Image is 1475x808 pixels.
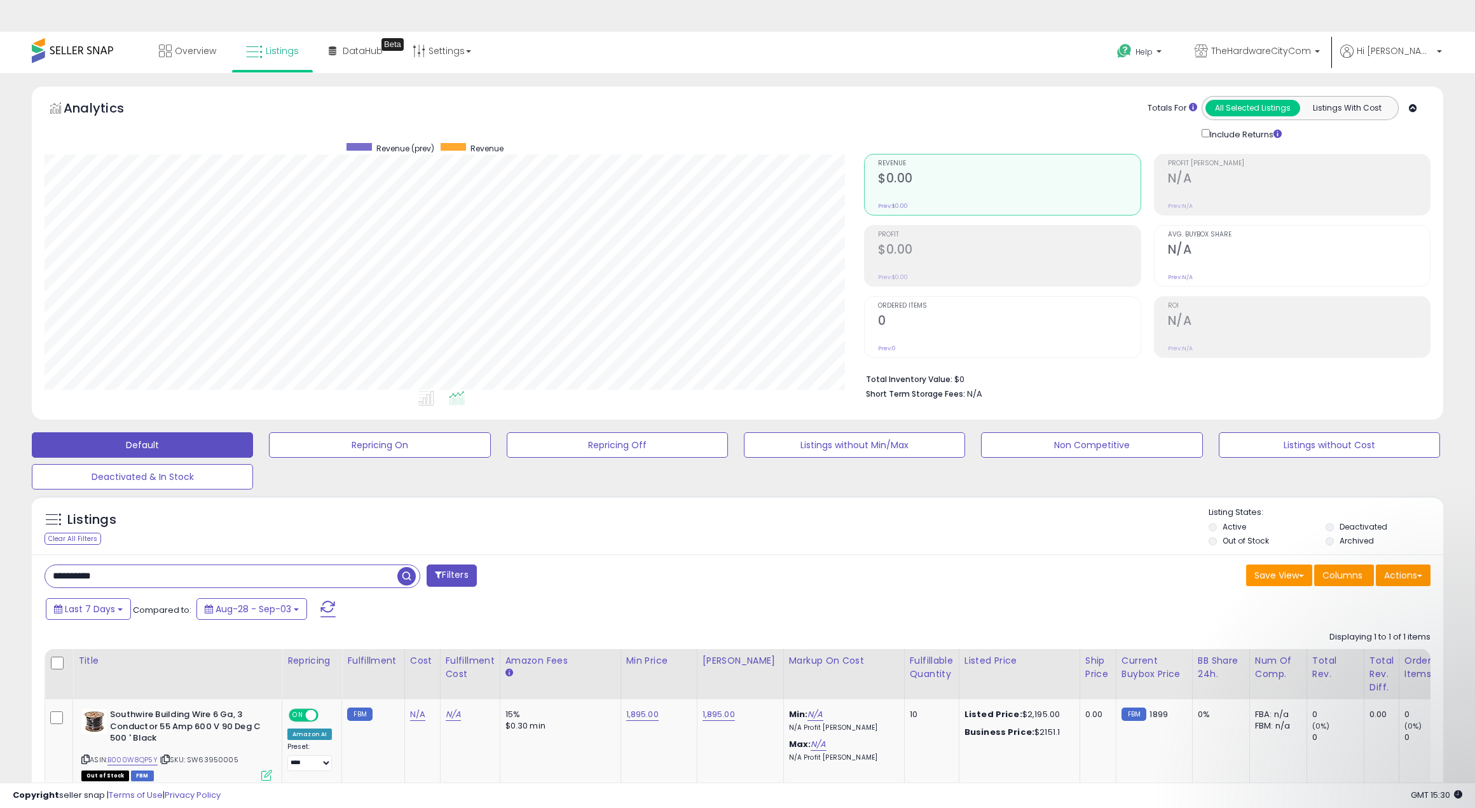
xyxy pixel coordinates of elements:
h2: N/A [1168,242,1430,259]
div: Num of Comp. [1255,654,1301,681]
label: Active [1223,521,1246,532]
div: BB Share 24h. [1198,654,1244,681]
button: Filters [427,565,476,587]
div: Cost [410,654,435,668]
span: DataHub [343,45,383,57]
a: 1,895.00 [703,708,735,721]
b: Southwire Building Wire 6 Ga, 3 Conductor 55 Amp 600 V 90 Deg C 500 ' Black [110,709,264,748]
span: OFF [317,710,337,721]
button: Aug-28 - Sep-03 [196,598,307,620]
div: Current Buybox Price [1122,654,1187,681]
a: Help [1107,34,1174,73]
div: Ordered Items [1404,654,1451,681]
a: B000W8QP5Y [107,755,158,765]
div: Fulfillable Quantity [910,654,954,681]
div: $2,195.00 [964,709,1070,720]
div: 10 [910,709,949,720]
div: Markup on Cost [789,654,899,668]
span: 1899 [1149,708,1168,720]
button: Repricing Off [507,432,728,458]
span: TheHardwareCityCom [1211,45,1311,57]
h2: $0.00 [878,171,1140,188]
div: Ship Price [1085,654,1111,681]
a: N/A [446,708,461,721]
span: FBM [131,770,154,781]
a: TheHardwareCityCom [1185,32,1329,73]
b: Listed Price: [964,708,1022,720]
img: 416sStjpu5L._SL40_.jpg [81,709,107,734]
span: N/A [967,388,982,400]
a: DataHub [319,32,392,70]
small: FBM [1122,708,1146,721]
div: 0.00 [1369,709,1389,720]
span: Listings [266,45,299,57]
div: Tooltip anchor [381,38,404,51]
span: All listings that are currently out of stock and unavailable for purchase on Amazon [81,770,129,781]
button: Listings With Cost [1300,100,1394,116]
a: Hi [PERSON_NAME] [1340,45,1442,73]
button: Non Competitive [981,432,1202,458]
div: Min Price [626,654,692,668]
button: Deactivated & In Stock [32,464,253,490]
small: Amazon Fees. [505,668,513,679]
small: Prev: N/A [1168,273,1193,281]
div: ASIN: [81,709,272,779]
b: Business Price: [964,726,1034,738]
h2: $0.00 [878,242,1140,259]
h2: N/A [1168,313,1430,331]
div: seller snap | | [13,790,221,802]
div: Amazon AI [287,729,332,740]
small: FBM [347,708,372,721]
span: Hi [PERSON_NAME] [1357,45,1433,57]
button: Actions [1376,565,1430,586]
h2: 0 [878,313,1140,331]
small: Prev: N/A [1168,345,1193,352]
span: Ordered Items [878,303,1140,310]
span: Last 7 Days [65,603,115,615]
button: Last 7 Days [46,598,131,620]
label: Archived [1340,535,1374,546]
a: N/A [807,708,823,721]
small: Prev: N/A [1168,202,1193,210]
div: 0 [1404,709,1456,720]
span: Help [1135,46,1153,57]
label: Deactivated [1340,521,1387,532]
b: Max: [789,738,811,750]
p: N/A Profit [PERSON_NAME] [789,753,895,762]
span: ROI [1168,303,1430,310]
b: Short Term Storage Fees: [866,388,965,399]
small: Prev: 0 [878,345,896,352]
span: Revenue [878,160,1140,167]
button: Repricing On [269,432,490,458]
p: Listing States: [1209,507,1443,519]
span: Avg. Buybox Share [1168,231,1430,238]
span: Aug-28 - Sep-03 [216,603,291,615]
div: Totals For [1148,102,1197,114]
h5: Analytics [64,99,149,120]
button: Listings without Cost [1219,432,1440,458]
span: | SKU: SW63950005 [160,755,238,765]
div: 0.00 [1085,709,1106,720]
div: Fulfillment Cost [446,654,495,681]
div: $2151.1 [964,727,1070,738]
div: 15% [505,709,611,720]
div: Displaying 1 to 1 of 1 items [1329,631,1430,643]
div: FBA: n/a [1255,709,1297,720]
button: Listings without Min/Max [744,432,965,458]
a: 1,895.00 [626,708,659,721]
div: Title [78,654,277,668]
small: Prev: $0.00 [878,202,908,210]
th: The percentage added to the cost of goods (COGS) that forms the calculator for Min & Max prices. [783,649,904,699]
a: N/A [811,738,826,751]
a: Listings [237,32,308,70]
li: $0 [866,371,1421,386]
span: Overview [175,45,216,57]
span: Columns [1322,569,1362,582]
span: Profit [PERSON_NAME] [1168,160,1430,167]
span: Compared to: [133,604,191,616]
a: Terms of Use [109,789,163,801]
div: Total Rev. [1312,654,1359,681]
b: Min: [789,708,808,720]
button: All Selected Listings [1205,100,1300,116]
div: Amazon Fees [505,654,615,668]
